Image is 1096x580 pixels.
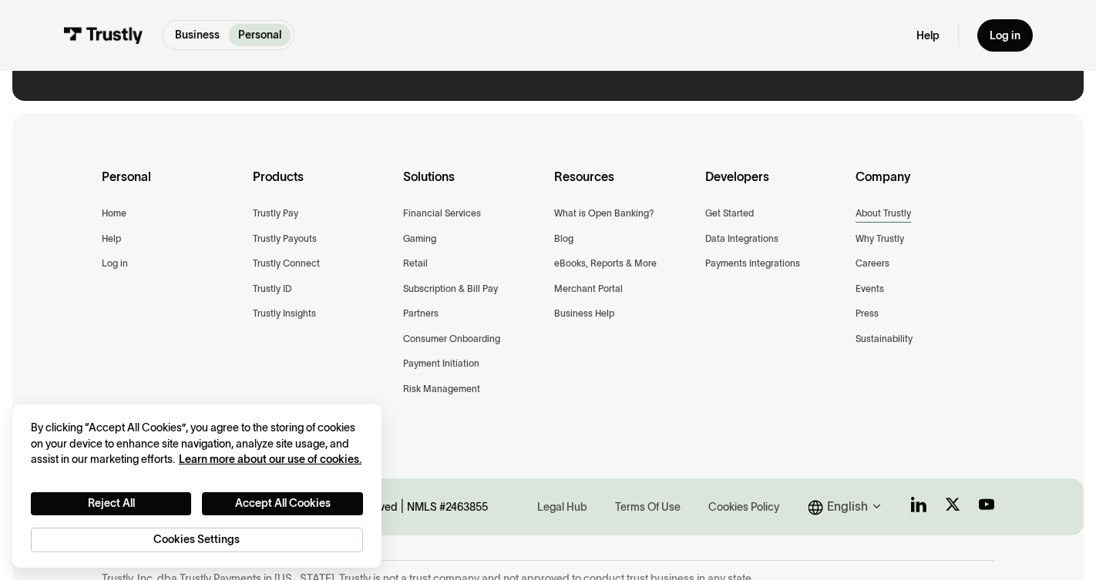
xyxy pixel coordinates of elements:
[856,256,889,272] a: Careers
[403,231,436,247] a: Gaming
[708,500,779,515] div: Cookies Policy
[102,256,128,272] a: Log in
[403,331,500,347] a: Consumer Onboarding
[407,500,488,514] div: NMLS #2463855
[977,19,1033,52] a: Log in
[554,231,573,247] a: Blog
[229,24,291,46] a: Personal
[403,256,428,272] a: Retail
[253,167,392,206] div: Products
[705,231,778,247] a: Data Integrations
[856,306,879,322] a: Press
[856,231,904,247] a: Why Trustly
[31,528,363,552] button: Cookies Settings
[554,306,614,322] a: Business Help
[990,28,1020,42] div: Log in
[916,28,940,42] a: Help
[827,498,868,517] div: English
[238,27,281,43] p: Personal
[856,281,884,297] a: Events
[615,500,681,515] div: Terms Of Use
[554,256,657,272] a: eBooks, Reports & More
[403,281,498,297] a: Subscription & Bill Pay
[175,27,220,43] p: Business
[705,256,800,272] a: Payments Integrations
[403,381,480,397] a: Risk Management
[403,306,439,322] a: Partners
[809,498,886,517] div: English
[705,167,844,206] div: Developers
[31,492,192,515] button: Reject All
[533,497,592,517] a: Legal Hub
[202,492,363,515] button: Accept All Cookies
[166,24,229,46] a: Business
[403,356,479,372] a: Payment Initiation
[610,497,685,517] a: Terms Of Use
[102,167,240,206] div: Personal
[403,167,542,206] div: Solutions
[12,404,382,568] div: Cookie banner
[102,231,121,247] a: Help
[31,420,363,468] div: By clicking “Accept All Cookies”, you agree to the storing of cookies on your device to enhance s...
[253,256,320,272] a: Trustly Connect
[704,497,784,517] a: Cookies Policy
[179,453,361,465] a: More information about your privacy, opens in a new tab
[537,500,587,515] div: Legal Hub
[401,498,404,516] div: |
[31,420,363,553] div: Privacy
[253,281,291,297] a: Trustly ID
[102,206,126,222] a: Home
[856,167,994,206] div: Company
[253,231,317,247] a: Trustly Payouts
[63,27,143,44] img: Trustly Logo
[554,167,693,206] div: Resources
[403,206,481,222] a: Financial Services
[554,281,623,297] a: Merchant Portal
[705,206,754,222] a: Get Started
[253,206,298,222] a: Trustly Pay
[856,331,913,347] a: Sustainability
[856,206,911,222] a: About Trustly
[253,306,316,322] a: Trustly Insights
[554,206,654,222] a: What is Open Banking?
